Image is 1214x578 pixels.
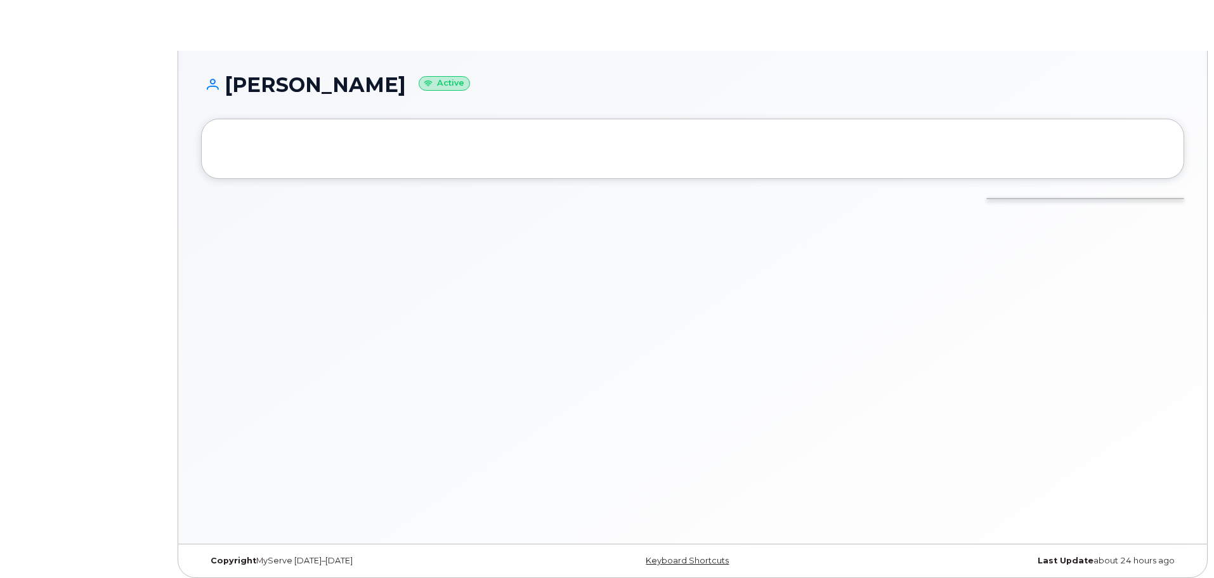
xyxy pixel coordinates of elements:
[856,556,1184,566] div: about 24 hours ago
[646,556,729,565] a: Keyboard Shortcuts
[211,556,256,565] strong: Copyright
[1038,556,1093,565] strong: Last Update
[201,556,529,566] div: MyServe [DATE]–[DATE]
[201,74,1184,96] h1: [PERSON_NAME]
[419,76,470,91] small: Active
